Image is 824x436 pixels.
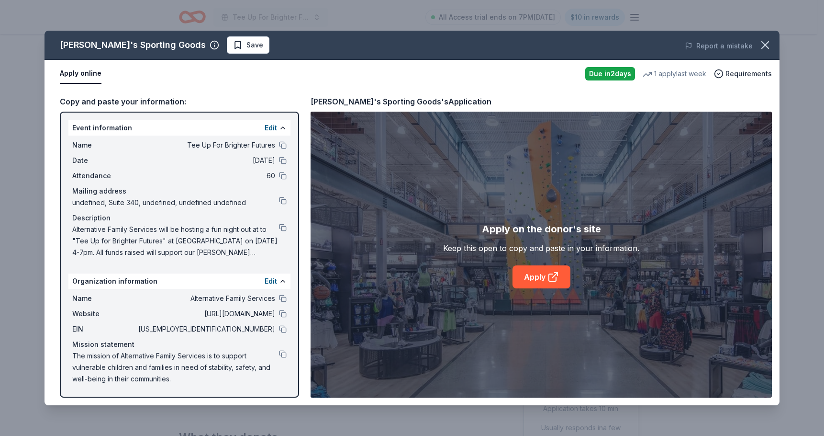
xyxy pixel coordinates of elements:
div: Copy and paste your information: [60,95,299,108]
span: The mission of Alternative Family Services is to support vulnerable children and families in need... [72,350,279,385]
div: [PERSON_NAME]'s Sporting Goods [60,37,206,53]
span: [URL][DOMAIN_NAME] [136,308,275,320]
button: Requirements [714,68,772,80]
div: Mailing address [72,185,287,197]
span: undefined, Suite 340, undefined, undefined undefined [72,197,279,208]
div: Keep this open to copy and paste in your information. [443,242,639,254]
div: Organization information [68,274,290,289]
button: Apply online [60,64,101,84]
span: [US_EMPLOYER_IDENTIFICATION_NUMBER] [136,323,275,335]
span: Alternative Family Services will be hosting a fun night out at to "Tee Up for Brighter Futures" a... [72,224,279,258]
span: Date [72,155,136,166]
span: Tee Up For Brighter Futures [136,139,275,151]
div: Due in 2 days [585,67,635,80]
div: Description [72,212,287,224]
span: Website [72,308,136,320]
span: 60 [136,170,275,182]
div: Mission statement [72,339,287,350]
div: [PERSON_NAME]'s Sporting Goods's Application [311,95,491,108]
span: Requirements [725,68,772,80]
span: Attendance [72,170,136,182]
button: Edit [265,275,277,287]
button: Edit [265,122,277,134]
span: Save [246,39,263,51]
a: Apply [512,265,570,288]
span: Name [72,139,136,151]
div: Apply on the donor's site [482,221,601,237]
button: Report a mistake [685,40,753,52]
span: [DATE] [136,155,275,166]
span: Alternative Family Services [136,293,275,304]
span: EIN [72,323,136,335]
span: Name [72,293,136,304]
button: Save [227,36,269,54]
div: 1 apply last week [643,68,706,80]
div: Event information [68,120,290,136]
